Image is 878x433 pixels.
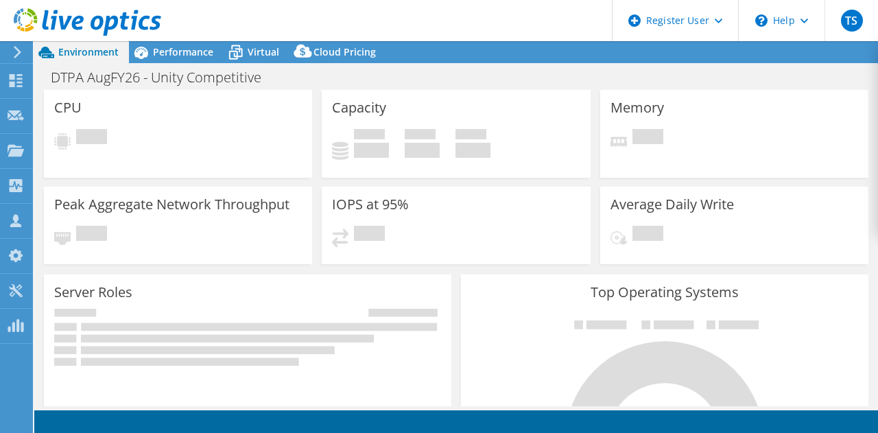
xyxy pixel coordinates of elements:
h1: DTPA AugFY26 - Unity Competitive [45,70,283,85]
h3: Top Operating Systems [471,285,858,300]
h3: IOPS at 95% [332,197,409,212]
span: Total [455,129,486,143]
h3: CPU [54,100,82,115]
h3: Peak Aggregate Network Throughput [54,197,289,212]
span: Cloud Pricing [313,45,376,58]
span: Virtual [248,45,279,58]
span: Pending [632,226,663,244]
span: Pending [76,129,107,148]
svg: \n [755,14,768,27]
h3: Average Daily Write [610,197,734,212]
h3: Capacity [332,100,386,115]
h3: Server Roles [54,285,132,300]
h4: 0 GiB [354,143,389,158]
span: Used [354,129,385,143]
h4: 0 GiB [405,143,440,158]
span: TS [841,10,863,32]
span: Pending [632,129,663,148]
h3: Memory [610,100,664,115]
span: Performance [153,45,213,58]
h4: 0 GiB [455,143,490,158]
span: Pending [76,226,107,244]
span: Environment [58,45,119,58]
span: Pending [354,226,385,244]
span: Free [405,129,436,143]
